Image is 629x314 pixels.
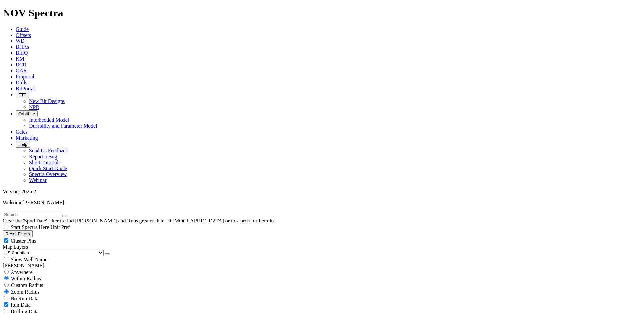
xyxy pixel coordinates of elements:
a: Proposal [16,74,34,79]
a: Spectra Overview [29,171,67,177]
a: New Bit Designs [29,98,65,104]
div: Version: 2025.2 [3,189,626,195]
span: Start Spectra Here [11,224,49,230]
a: Webinar [29,177,47,183]
a: NPD [29,104,39,110]
a: BitIQ [16,50,28,56]
span: Show Well Names [11,257,49,262]
span: Help [18,142,27,147]
a: BitPortal [16,86,35,91]
a: Send Us Feedback [29,148,68,153]
span: Clear the 'Spud Date' filter to find [PERSON_NAME] and Runs greater than [DEMOGRAPHIC_DATA] or to... [3,218,276,223]
a: Dulls [16,80,27,85]
p: Welcome [3,200,626,206]
a: Offsets [16,32,31,38]
a: Quick Start Guide [29,166,67,171]
span: [PERSON_NAME] [22,200,64,205]
span: Map Layers [3,244,28,249]
a: Report a Bug [29,154,57,159]
a: Short Tutorials [29,160,61,165]
a: Guide [16,26,29,32]
a: BHAs [16,44,29,50]
span: Cluster Pins [11,238,36,244]
button: Reset Filters [3,230,33,237]
a: OAR [16,68,27,73]
span: No Run Data [11,296,38,301]
button: FTT [16,92,29,98]
a: Calcs [16,129,28,135]
a: KM [16,56,24,62]
span: OrbitLite [18,111,35,116]
div: [PERSON_NAME] [3,263,626,269]
input: Search [3,211,61,218]
button: OrbitLite [16,110,38,117]
span: Zoom Radius [11,289,39,295]
a: BCR [16,62,26,67]
button: Help [16,141,30,148]
a: WD [16,38,25,44]
span: Custom Radius [11,282,43,288]
span: Within Radius [11,276,41,281]
a: Marketing [16,135,38,141]
span: Anywhere [11,269,33,275]
a: Interbedded Model [29,117,69,123]
span: FTT [18,92,26,97]
span: Run Data [11,302,31,308]
h1: NOV Spectra [3,7,626,19]
a: Durability and Parameter Model [29,123,97,129]
span: Unit Pref [50,224,70,230]
input: Start Spectra Here [4,225,8,229]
